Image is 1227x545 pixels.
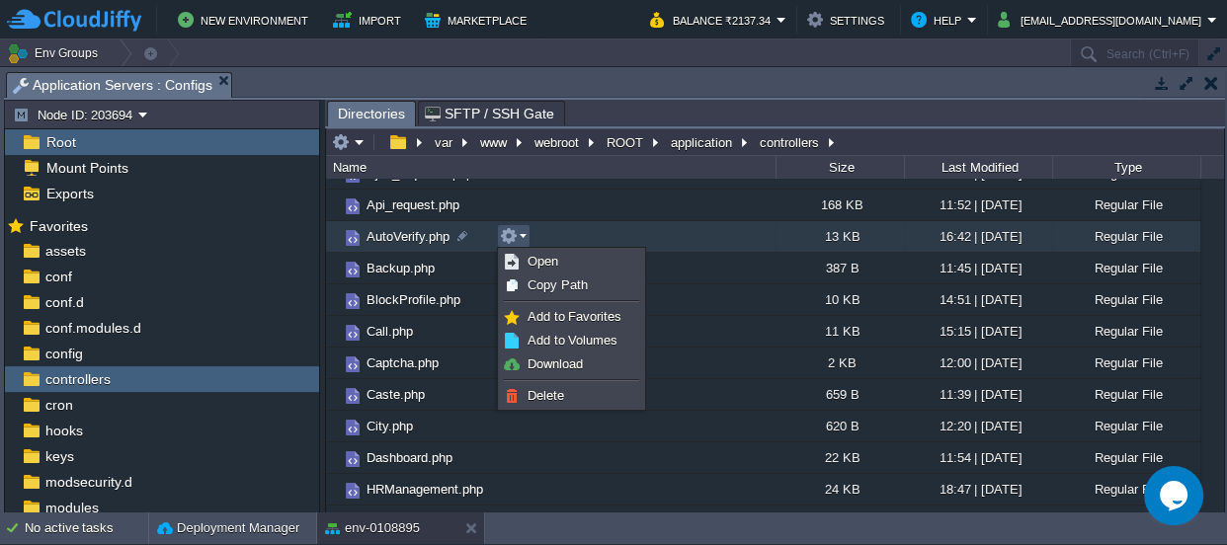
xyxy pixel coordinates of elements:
[668,133,737,151] button: application
[328,156,776,179] div: Name
[342,385,364,407] img: AMDAwAAAACH5BAEAAAAALAAAAAABAAEAAAICRAEAOw==
[1052,506,1200,536] div: Regular File
[41,268,75,285] a: conf
[501,306,642,328] a: Add to Favorites
[338,102,405,126] span: Directories
[25,512,148,544] div: No active tasks
[776,379,904,410] div: 659 B
[532,133,584,151] button: webroot
[41,473,135,491] a: modsecurity.d
[425,102,554,125] span: SFTP / SSH Gate
[41,242,89,260] a: assets
[650,8,777,32] button: Balance ₹2137.34
[41,499,102,516] span: modules
[1052,284,1200,315] div: Regular File
[501,353,642,375] a: Download
[501,251,642,272] a: Open
[364,481,486,498] a: HRManagement.php
[776,474,904,505] div: 24 KB
[364,323,416,340] a: Call.php
[364,291,463,308] span: BlockProfile.php
[1052,253,1200,283] div: Regular File
[326,379,342,410] img: AMDAwAAAACH5BAEAAAAALAAAAAABAAEAAAICRAEAOw==
[776,253,904,283] div: 387 B
[364,386,428,403] a: Caste.php
[501,385,642,407] a: Delete
[776,506,904,536] div: 7 KB
[776,442,904,473] div: 22 KB
[1144,466,1207,525] iframe: chat widget
[776,190,904,220] div: 168 KB
[477,133,512,151] button: www
[326,316,342,347] img: AMDAwAAAACH5BAEAAAAALAAAAAABAAEAAAICRAEAOw==
[1052,221,1200,252] div: Regular File
[528,333,617,348] span: Add to Volumes
[364,228,452,245] span: AutoVerify.php
[904,474,1052,505] div: 18:47 | [DATE]
[42,133,79,151] a: Root
[342,353,364,375] img: AMDAwAAAACH5BAEAAAAALAAAAAABAAEAAAICRAEAOw==
[904,221,1052,252] div: 16:42 | [DATE]
[528,356,583,371] span: Download
[364,418,416,434] a: City.php
[364,196,462,213] a: Api_request.php
[904,348,1052,378] div: 12:00 | [DATE]
[41,396,76,414] span: cron
[364,449,455,466] a: Dashboard.php
[342,322,364,344] img: AMDAwAAAACH5BAEAAAAALAAAAAABAAEAAAICRAEAOw==
[333,8,407,32] button: Import
[906,156,1052,179] div: Last Modified
[425,8,532,32] button: Marketplace
[326,284,342,315] img: AMDAwAAAACH5BAEAAAAALAAAAAABAAEAAAICRAEAOw==
[326,221,342,252] img: AMDAwAAAACH5BAEAAAAALAAAAAABAAEAAAICRAEAOw==
[13,106,138,123] button: Node ID: 203694
[7,39,105,67] button: Env Groups
[42,185,97,202] a: Exports
[42,159,131,177] span: Mount Points
[1052,379,1200,410] div: Regular File
[904,442,1052,473] div: 11:54 | [DATE]
[904,253,1052,283] div: 11:45 | [DATE]
[41,447,77,465] a: keys
[1052,190,1200,220] div: Regular File
[432,133,457,151] button: var
[41,422,86,439] span: hooks
[326,348,342,378] img: AMDAwAAAACH5BAEAAAAALAAAAAABAAEAAAICRAEAOw==
[7,8,141,33] img: CloudJiffy
[1054,156,1200,179] div: Type
[776,284,904,315] div: 10 KB
[501,330,642,351] a: Add to Volumes
[326,128,1224,156] input: Click to enter the path
[342,448,364,470] img: AMDAwAAAACH5BAEAAAAALAAAAAABAAEAAAICRAEAOw==
[41,345,86,362] a: config
[342,511,364,533] img: AMDAwAAAACH5BAEAAAAALAAAAAABAAEAAAICRAEAOw==
[326,411,342,441] img: AMDAwAAAACH5BAEAAAAALAAAAAABAAEAAAICRAEAOw==
[364,354,442,371] a: Captcha.php
[342,290,364,312] img: AMDAwAAAACH5BAEAAAAALAAAAAABAAEAAAICRAEAOw==
[904,379,1052,410] div: 11:39 | [DATE]
[904,284,1052,315] div: 14:51 | [DATE]
[807,8,890,32] button: Settings
[904,506,1052,536] div: 10:52 | [DATE]
[325,518,420,538] button: env-0108895
[1052,442,1200,473] div: Regular File
[1052,474,1200,505] div: Regular File
[326,253,342,283] img: AMDAwAAAACH5BAEAAAAALAAAAAABAAEAAAICRAEAOw==
[41,370,114,388] a: controllers
[998,8,1207,32] button: [EMAIL_ADDRESS][DOMAIN_NAME]
[528,254,558,269] span: Open
[528,277,588,292] span: Copy Path
[528,309,621,324] span: Add to Favorites
[342,227,364,249] img: AMDAwAAAACH5BAEAAAAALAAAAAABAAEAAAICRAEAOw==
